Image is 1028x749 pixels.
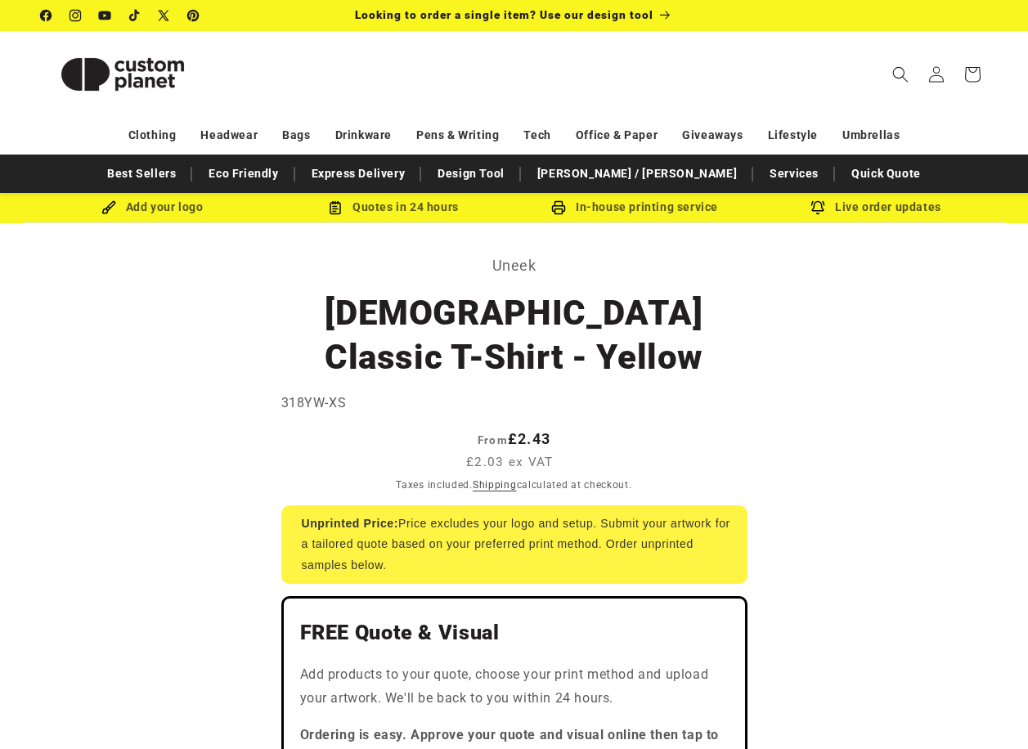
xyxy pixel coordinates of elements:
img: Brush Icon [101,200,116,215]
span: Looking to order a single item? Use our design tool [355,8,653,21]
img: In-house printing [551,200,566,215]
div: Add your logo [32,197,273,218]
a: Quick Quote [843,159,929,188]
a: Clothing [128,121,177,150]
a: Umbrellas [842,121,900,150]
img: Custom Planet [41,38,204,111]
a: Shipping [473,479,517,491]
span: From [478,433,508,446]
p: Add products to your quote, choose your print method and upload your artwork. We'll be back to yo... [300,663,729,711]
div: Price excludes your logo and setup. Submit your artwork for a tailored quote based on your prefer... [281,505,747,584]
summary: Search [882,56,918,92]
a: Eco Friendly [200,159,286,188]
div: Quotes in 24 hours [273,197,514,218]
strong: £2.43 [478,430,551,447]
span: £2.03 ex VAT [466,453,554,472]
p: Uneek [281,253,747,279]
a: Bags [282,121,310,150]
div: In-house printing service [514,197,756,218]
strong: Unprinted Price: [302,517,399,530]
img: Order updates [810,200,825,215]
a: Design Tool [429,159,513,188]
a: Services [761,159,827,188]
a: Express Delivery [303,159,414,188]
div: Live order updates [756,197,997,218]
a: Lifestyle [768,121,818,150]
a: Pens & Writing [416,121,499,150]
img: Order Updates Icon [328,200,343,215]
a: Best Sellers [99,159,184,188]
h2: FREE Quote & Visual [300,620,729,646]
a: [PERSON_NAME] / [PERSON_NAME] [529,159,745,188]
a: Headwear [200,121,258,150]
span: 318YW-XS [281,395,347,410]
a: Custom Planet [35,31,211,117]
h1: [DEMOGRAPHIC_DATA] Classic T-Shirt - Yellow [281,291,747,379]
div: Taxes included. calculated at checkout. [281,477,747,493]
a: Drinkware [335,121,392,150]
a: Tech [523,121,550,150]
a: Giveaways [682,121,743,150]
a: Office & Paper [576,121,658,150]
